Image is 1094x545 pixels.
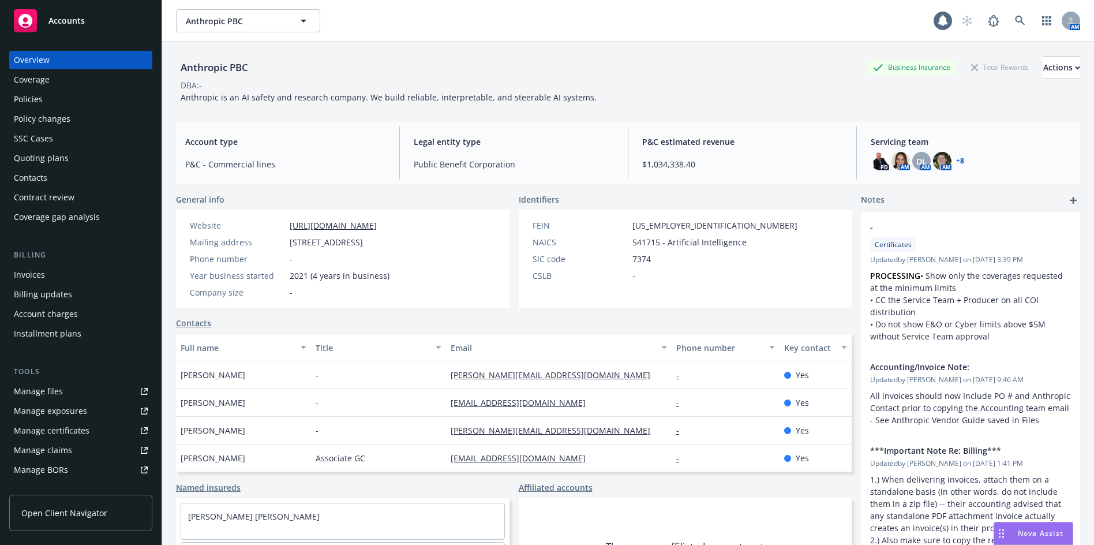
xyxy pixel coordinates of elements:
[632,219,797,232] span: [US_EMPLOYER_IDENTIFICATION_NUMBER]
[14,382,63,401] div: Manage files
[176,9,320,32] button: Anthropic PBC
[784,342,834,354] div: Key contact
[796,424,809,436] span: Yes
[956,158,964,165] a: +8
[14,110,70,128] div: Policy changes
[519,193,559,206] span: Identifiers
[642,158,842,170] span: $1,034,338.40
[871,152,889,170] img: photo
[871,136,1071,148] span: Servicing team
[965,60,1034,74] div: Total Rewards
[870,270,1071,342] p: • Show only the coverages requested at the minimum limits • CC the Service Team + Producer on all...
[916,155,927,167] span: DL
[414,136,614,148] span: Legal entity type
[9,421,152,440] a: Manage certificates
[290,286,293,298] span: -
[861,193,885,207] span: Notes
[14,149,69,167] div: Quoting plans
[1018,528,1063,538] span: Nova Assist
[451,425,660,436] a: [PERSON_NAME][EMAIL_ADDRESS][DOMAIN_NAME]
[870,458,1071,469] span: Updated by [PERSON_NAME] on [DATE] 1:41 PM
[185,136,385,148] span: Account type
[181,397,245,409] span: [PERSON_NAME]
[870,221,1041,233] span: -
[9,188,152,207] a: Contract review
[1009,9,1032,32] a: Search
[290,253,293,265] span: -
[14,441,72,460] div: Manage claims
[190,270,285,282] div: Year business started
[9,366,152,378] div: Tools
[9,402,152,420] a: Manage exposures
[1043,56,1080,79] button: Actions
[451,342,654,354] div: Email
[9,70,152,89] a: Coverage
[316,452,365,464] span: Associate GC
[14,285,72,304] div: Billing updates
[870,390,1074,425] span: All invoices should now Include PO # and Anthropic Contact prior to copying the Accounting team e...
[9,90,152,109] a: Policies
[9,5,152,37] a: Accounts
[311,334,446,361] button: Title
[533,270,628,282] div: CSLB
[891,152,910,170] img: photo
[181,424,245,436] span: [PERSON_NAME]
[14,421,89,440] div: Manage certificates
[14,324,81,343] div: Installment plans
[9,305,152,323] a: Account charges
[14,461,68,479] div: Manage BORs
[632,270,635,282] span: -
[190,236,285,248] div: Mailing address
[290,220,377,231] a: [URL][DOMAIN_NAME]
[190,219,285,232] div: Website
[14,480,102,499] div: Summary of insurance
[185,158,385,170] span: P&C - Commercial lines
[190,253,285,265] div: Phone number
[642,136,842,148] span: P&C estimated revenue
[870,445,1041,457] span: ***Important Note Re: Billing***
[982,9,1005,32] a: Report a Bug
[9,249,152,261] div: Billing
[1066,193,1080,207] a: add
[672,334,780,361] button: Phone number
[956,9,979,32] a: Start snowing
[14,129,53,148] div: SSC Cases
[316,342,429,354] div: Title
[676,342,762,354] div: Phone number
[796,369,809,381] span: Yes
[867,60,956,74] div: Business Insurance
[994,522,1073,545] button: Nova Assist
[14,208,100,226] div: Coverage gap analysis
[181,369,245,381] span: [PERSON_NAME]
[176,334,311,361] button: Full name
[676,397,688,408] a: -
[14,305,78,323] div: Account charges
[14,402,87,420] div: Manage exposures
[796,397,809,409] span: Yes
[14,90,43,109] div: Policies
[9,169,152,187] a: Contacts
[9,382,152,401] a: Manage files
[676,369,688,380] a: -
[14,51,50,69] div: Overview
[176,60,253,75] div: Anthropic PBC
[9,149,152,167] a: Quoting plans
[875,240,912,250] span: Certificates
[176,193,224,206] span: General info
[188,511,320,522] a: [PERSON_NAME] [PERSON_NAME]
[533,253,628,265] div: SIC code
[451,397,595,408] a: [EMAIL_ADDRESS][DOMAIN_NAME]
[21,507,107,519] span: Open Client Navigator
[290,270,389,282] span: 2021 (4 years in business)
[870,361,1041,373] span: Accounting/Invoice Note:
[9,208,152,226] a: Coverage gap analysis
[9,461,152,479] a: Manage BORs
[316,369,319,381] span: -
[290,236,363,248] span: [STREET_ADDRESS]
[451,453,595,464] a: [EMAIL_ADDRESS][DOMAIN_NAME]
[414,158,614,170] span: Public Benefit Corporation
[933,152,951,170] img: photo
[446,334,671,361] button: Email
[519,481,593,494] a: Affiliated accounts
